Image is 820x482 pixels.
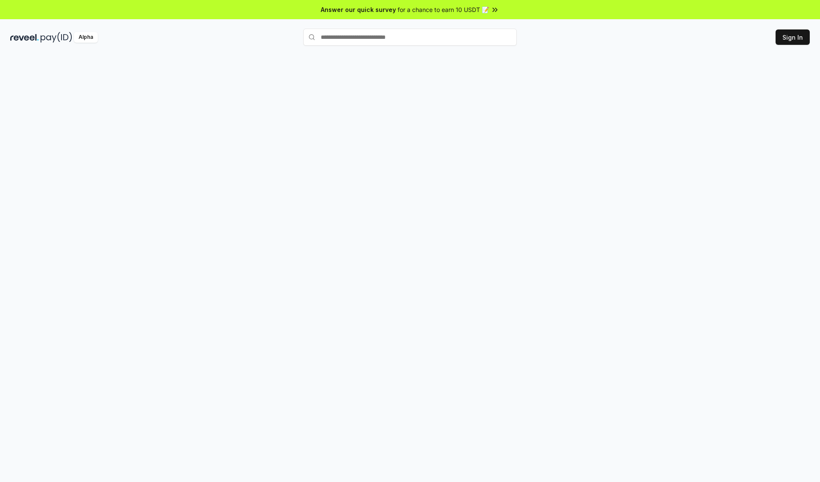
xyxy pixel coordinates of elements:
div: Alpha [74,32,98,43]
button: Sign In [776,29,810,45]
span: for a chance to earn 10 USDT 📝 [398,5,489,14]
span: Answer our quick survey [321,5,396,14]
img: pay_id [41,32,72,43]
img: reveel_dark [10,32,39,43]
